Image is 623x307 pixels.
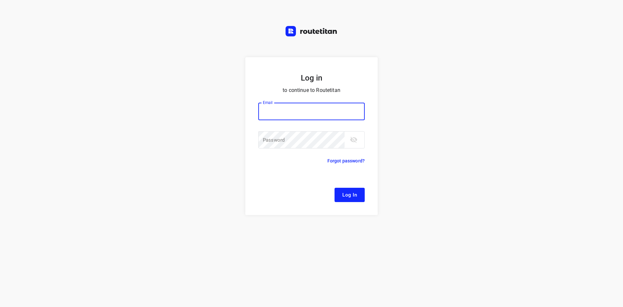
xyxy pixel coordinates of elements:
[327,157,365,165] p: Forgot password?
[347,133,360,146] button: toggle password visibility
[342,191,357,199] span: Log In
[335,188,365,202] button: Log In
[258,86,365,95] p: to continue to Routetitan
[258,73,365,83] h5: Log in
[286,26,337,36] img: Routetitan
